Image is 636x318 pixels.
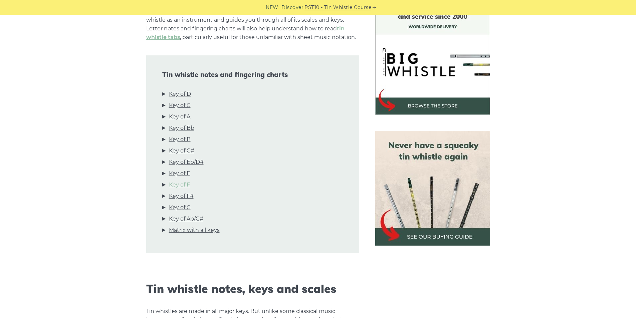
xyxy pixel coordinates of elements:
[169,135,191,144] a: Key of B
[169,181,190,189] a: Key of F
[162,71,343,79] span: Tin whistle notes and fingering charts
[169,226,220,235] a: Matrix with all keys
[281,4,303,11] span: Discover
[169,124,194,132] a: Key of Bb
[169,112,190,121] a: Key of A
[169,90,191,98] a: Key of D
[169,169,190,178] a: Key of E
[169,192,194,201] a: Key of F#
[169,158,204,167] a: Key of Eb/D#
[266,4,279,11] span: NEW:
[169,146,194,155] a: Key of C#
[169,203,191,212] a: Key of G
[304,4,371,11] a: PST10 - Tin Whistle Course
[169,101,191,110] a: Key of C
[375,131,490,246] img: tin whistle buying guide
[169,215,203,223] a: Key of Ab/G#
[146,282,359,296] h2: Tin whistle notes, keys and scales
